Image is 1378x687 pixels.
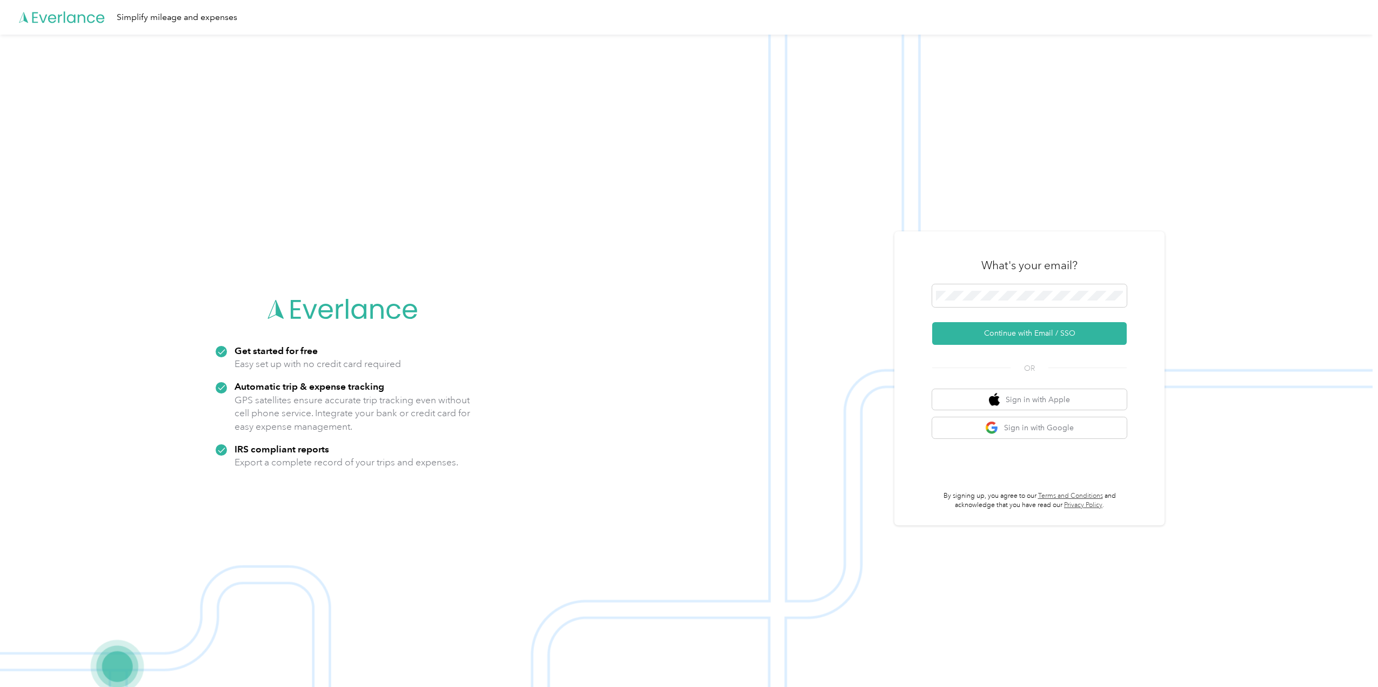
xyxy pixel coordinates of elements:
[235,443,329,455] strong: IRS compliant reports
[932,389,1127,410] button: apple logoSign in with Apple
[981,258,1078,273] h3: What's your email?
[235,393,471,433] p: GPS satellites ensure accurate trip tracking even without cell phone service. Integrate your bank...
[932,491,1127,510] p: By signing up, you agree to our and acknowledge that you have read our .
[989,393,1000,406] img: apple logo
[1064,501,1102,509] a: Privacy Policy
[932,417,1127,438] button: google logoSign in with Google
[985,421,999,435] img: google logo
[235,456,458,469] p: Export a complete record of your trips and expenses.
[932,322,1127,345] button: Continue with Email / SSO
[117,11,237,24] div: Simplify mileage and expenses
[235,345,318,356] strong: Get started for free
[1038,492,1103,500] a: Terms and Conditions
[235,381,384,392] strong: Automatic trip & expense tracking
[235,357,401,371] p: Easy set up with no credit card required
[1011,363,1048,374] span: OR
